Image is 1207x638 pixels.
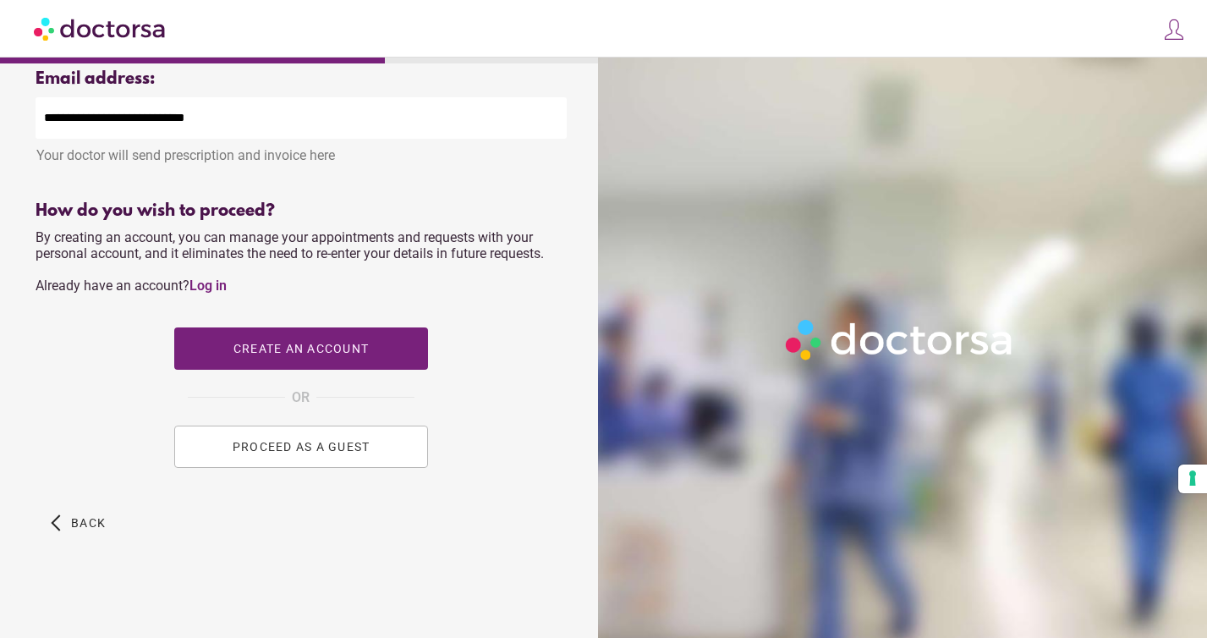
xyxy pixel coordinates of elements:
button: PROCEED AS A GUEST [174,426,428,468]
img: Doctorsa.com [34,9,167,47]
img: icons8-customer-100.png [1162,18,1186,41]
img: Logo-Doctorsa-trans-White-partial-flat.png [779,313,1020,367]
div: Your doctor will send prescription and invoice here [36,139,567,163]
button: Create an account [174,327,428,370]
span: PROCEED AS A GUEST [233,440,370,454]
button: Your consent preferences for tracking technologies [1178,465,1207,493]
button: arrow_back_ios Back [44,502,112,544]
span: Create an account [233,342,369,355]
span: By creating an account, you can manage your appointments and requests with your personal account,... [36,229,544,294]
a: Log in [189,278,227,294]
span: OR [292,387,310,409]
div: How do you wish to proceed? [36,201,567,221]
div: Email address: [36,69,567,89]
span: Back [71,516,106,530]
